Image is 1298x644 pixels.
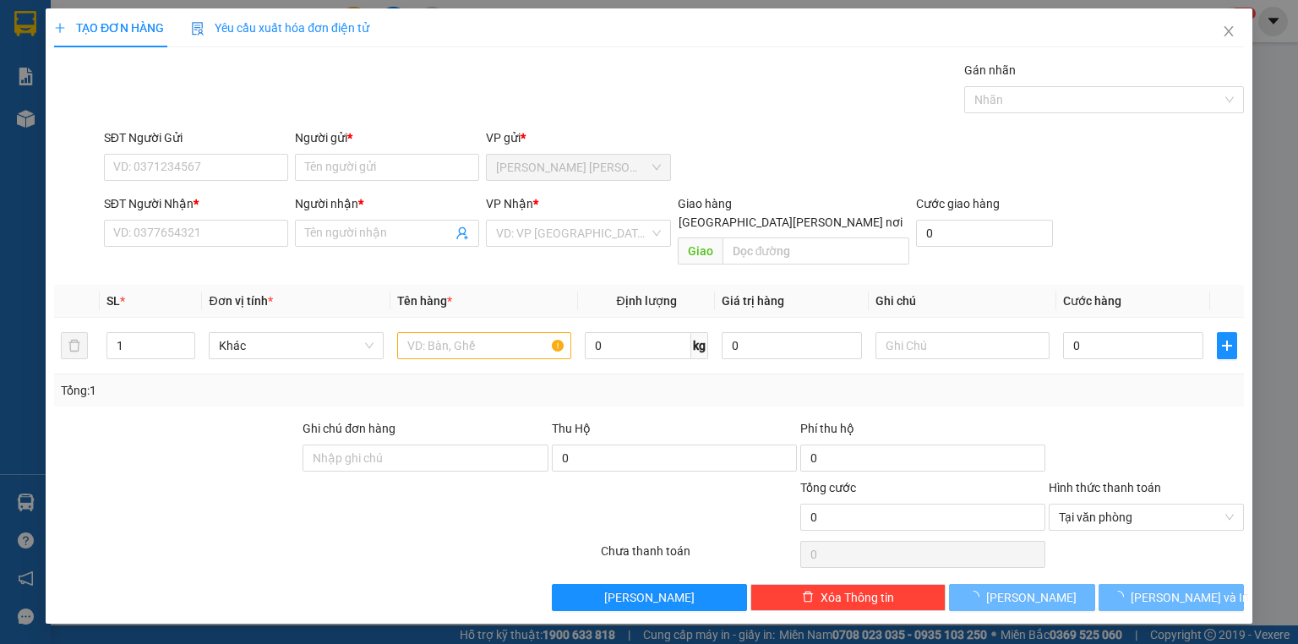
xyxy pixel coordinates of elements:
[875,332,1050,359] input: Ghi Chú
[677,237,722,265] span: Giao
[1222,25,1235,38] span: close
[295,128,479,147] div: Người gửi
[496,155,660,180] span: Nguyễn Văn Nguyễn
[916,197,1000,210] label: Cước giao hàng
[800,481,856,494] span: Tổng cước
[1205,8,1252,56] button: Close
[986,588,1077,607] span: [PERSON_NAME]
[295,194,479,213] div: Người nhận
[191,22,205,35] img: icon
[191,21,369,35] span: Yêu cầu xuất hóa đơn điện tử
[599,542,798,571] div: Chưa thanh toán
[397,294,452,308] span: Tên hàng
[1063,294,1121,308] span: Cước hàng
[916,220,1053,247] input: Cước giao hàng
[397,332,571,359] input: VD: Bàn, Ghế
[677,197,731,210] span: Giao hàng
[61,381,502,400] div: Tổng: 1
[303,422,395,435] label: Ghi chú đơn hàng
[1049,481,1161,494] label: Hình thức thanh toán
[750,584,946,611] button: deleteXóa Thông tin
[1217,332,1237,359] button: plus
[455,226,469,240] span: user-add
[821,588,894,607] span: Xóa Thông tin
[672,213,909,232] span: [GEOGRAPHIC_DATA][PERSON_NAME] nơi
[604,588,695,607] span: [PERSON_NAME]
[964,63,1016,77] label: Gán nhãn
[1059,505,1234,530] span: Tại văn phòng
[104,128,288,147] div: SĐT Người Gửi
[486,128,670,147] div: VP gửi
[104,194,288,213] div: SĐT Người Nhận
[802,591,814,604] span: delete
[61,332,88,359] button: delete
[486,197,533,210] span: VP Nhận
[1218,339,1236,352] span: plus
[1131,588,1249,607] span: [PERSON_NAME] và In
[722,237,909,265] input: Dọc đường
[691,332,708,359] span: kg
[106,294,120,308] span: SL
[54,22,66,34] span: plus
[968,591,986,603] span: loading
[209,294,272,308] span: Đơn vị tính
[551,422,590,435] span: Thu Hộ
[869,285,1056,318] th: Ghi chú
[949,584,1095,611] button: [PERSON_NAME]
[800,419,1045,445] div: Phí thu hộ
[722,332,862,359] input: 0
[219,333,373,358] span: Khác
[1099,584,1245,611] button: [PERSON_NAME] và In
[303,445,548,472] input: Ghi chú đơn hàng
[54,21,164,35] span: TẠO ĐƠN HÀNG
[616,294,676,308] span: Định lượng
[551,584,746,611] button: [PERSON_NAME]
[1112,591,1131,603] span: loading
[722,294,784,308] span: Giá trị hàng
